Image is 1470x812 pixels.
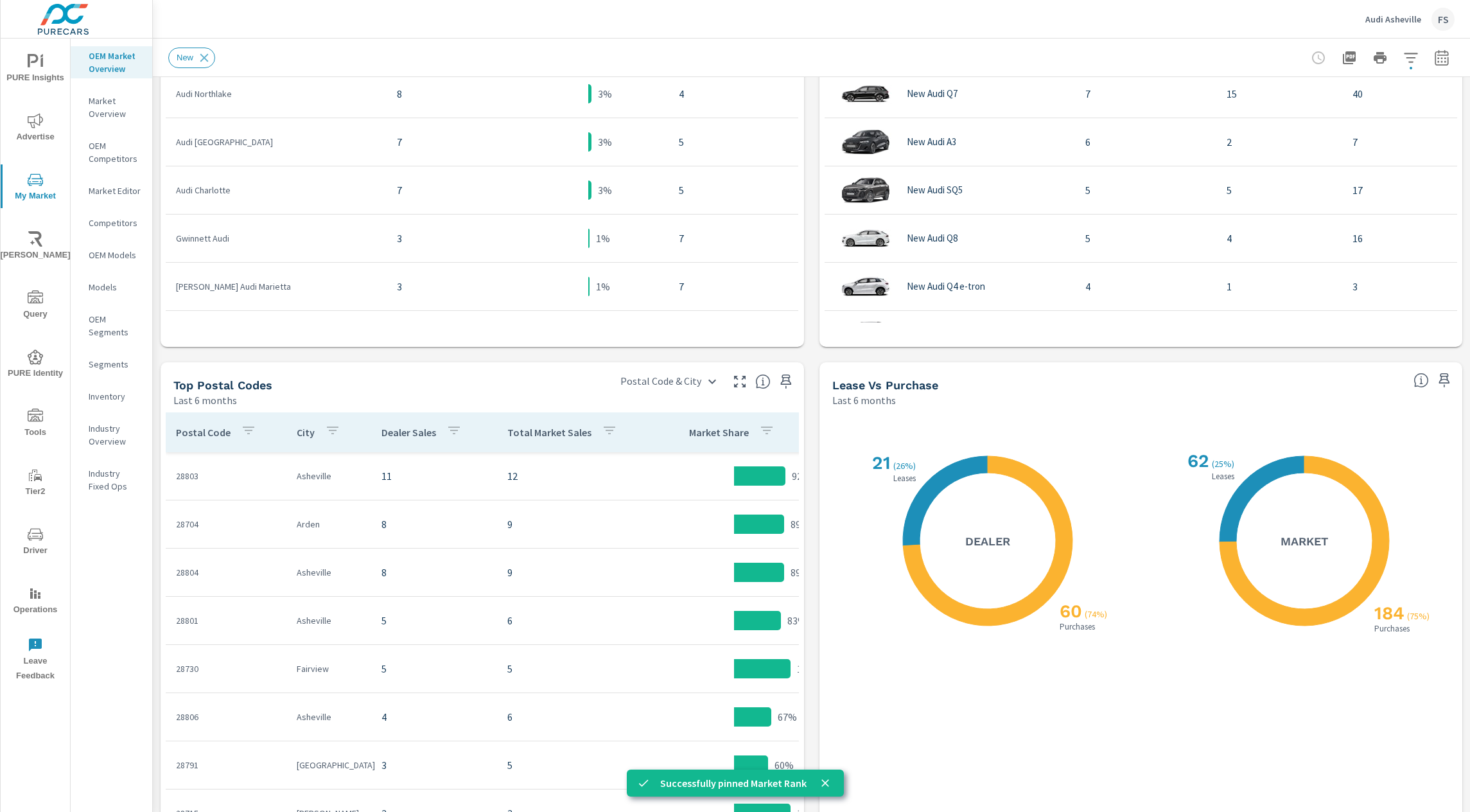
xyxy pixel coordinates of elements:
[71,181,152,200] div: Market Editor
[89,390,142,403] p: Inventory
[1,39,70,689] div: nav menu
[1367,45,1393,71] button: Print Report
[787,613,807,628] p: 83%
[840,75,891,113] img: glamour
[4,231,66,263] span: [PERSON_NAME]
[507,426,591,439] p: Total Market Sales
[776,371,796,392] span: Save this to your personalized report
[907,88,958,100] p: New Audi Q7
[176,759,276,772] p: 28791
[4,527,66,558] span: Driver
[1212,458,1237,470] p: ( 25% )
[1085,279,1206,294] p: 4
[381,757,487,773] p: 3
[598,86,612,101] p: 3%
[397,86,497,101] p: 8
[4,113,66,145] span: Advertise
[89,313,142,339] p: OEM Segments
[176,280,376,293] p: [PERSON_NAME] Audi Marietta
[1085,86,1206,101] p: 7
[89,281,142,294] p: Models
[169,53,201,62] span: New
[1057,622,1098,631] p: Purchases
[507,613,643,628] p: 6
[176,614,276,627] p: 28801
[381,613,487,628] p: 5
[4,637,66,684] span: Leave Feedback
[381,709,487,725] p: 4
[176,518,276,531] p: 28704
[381,426,436,439] p: Dealer Sales
[381,661,487,676] p: 5
[679,134,788,150] p: 5
[1057,601,1082,622] h2: 60
[1227,231,1332,246] p: 4
[679,279,788,294] p: 7
[173,378,272,392] h5: Top Postal Codes
[1431,8,1455,31] div: FS
[176,470,276,482] p: 28803
[1372,624,1412,633] p: Purchases
[397,134,497,150] p: 7
[4,290,66,322] span: Query
[507,516,643,532] p: 9
[1336,45,1362,71] button: "Export Report to PDF"
[730,371,750,392] button: Make Fullscreen
[1227,86,1332,101] p: 15
[176,136,376,148] p: Audi [GEOGRAPHIC_DATA]
[397,279,497,294] p: 3
[832,393,896,408] p: Last 6 months
[792,468,811,484] p: 92%
[817,775,834,791] button: close
[176,426,231,439] p: Postal Code
[1085,182,1206,198] p: 5
[1365,13,1421,25] p: Audi Asheville
[891,474,918,482] p: Leases
[297,759,361,772] p: [GEOGRAPHIC_DATA]
[297,470,361,482] p: Asheville
[791,516,810,532] p: 89%
[598,182,612,198] p: 3%
[1227,182,1332,198] p: 5
[89,216,142,229] p: Competitors
[840,123,891,161] img: glamour
[840,219,891,258] img: glamour
[297,426,315,439] p: City
[507,565,643,580] p: 9
[774,757,794,773] p: 60%
[297,566,361,579] p: Asheville
[176,184,376,197] p: Audi Charlotte
[71,310,152,342] div: OEM Segments
[381,516,487,532] p: 8
[840,267,891,306] img: glamour
[596,279,610,294] p: 1%
[4,409,66,440] span: Tools
[71,355,152,374] div: Segments
[89,422,142,448] p: Industry Overview
[71,419,152,451] div: Industry Overview
[168,48,215,68] div: New
[797,661,821,676] p: 100%
[176,662,276,675] p: 28730
[381,565,487,580] p: 8
[176,232,376,245] p: Gwinnett Audi
[1085,608,1110,620] p: ( 74% )
[89,139,142,165] p: OEM Competitors
[660,775,807,791] p: Successfully pinned Market Rank
[679,86,788,101] p: 4
[89,249,142,261] p: OEM Models
[778,709,797,725] p: 67%
[1227,279,1332,294] p: 1
[4,349,66,381] span: PURE Identity
[907,184,963,196] p: New Audi SQ5
[89,49,142,75] p: OEM Market Overview
[71,91,152,123] div: Market Overview
[507,757,643,773] p: 5
[596,231,610,246] p: 1%
[1429,45,1455,71] button: Select Date Range
[689,426,749,439] p: Market Share
[1085,134,1206,150] p: 6
[1434,370,1455,391] span: Save this to your personalized report
[613,370,724,393] div: Postal Code & City
[89,184,142,197] p: Market Editor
